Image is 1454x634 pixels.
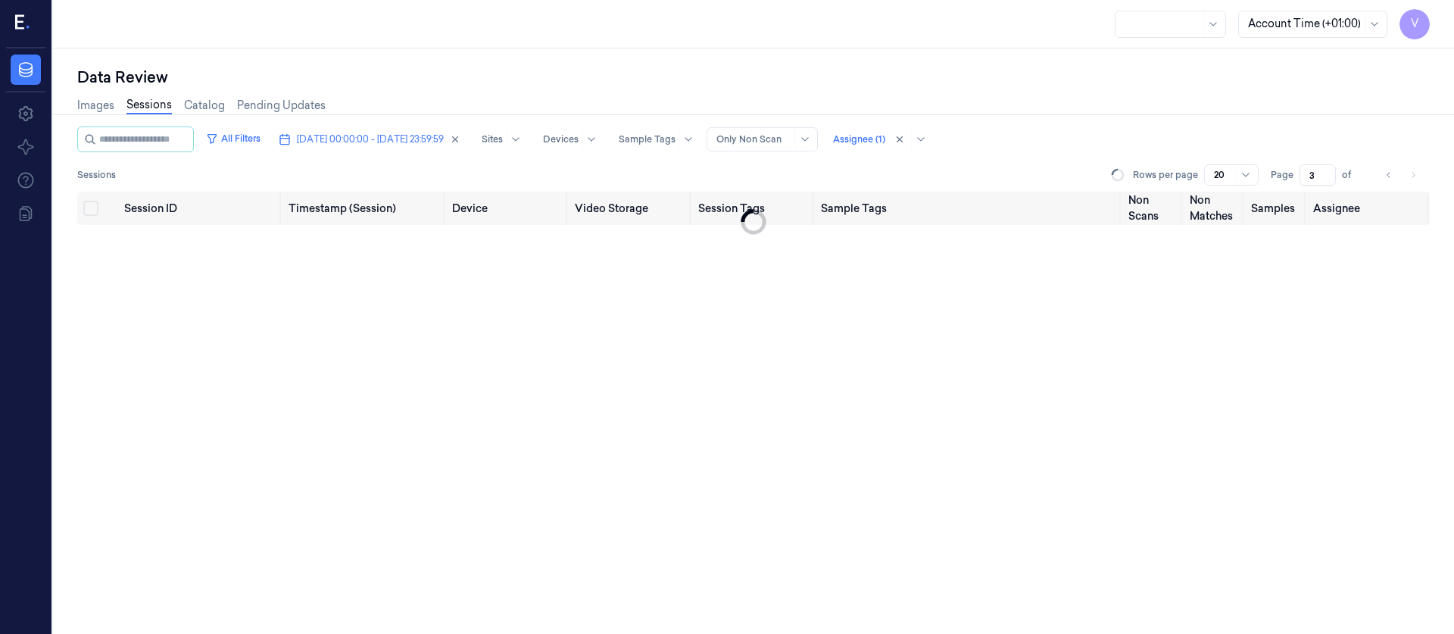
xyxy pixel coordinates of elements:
[1399,9,1430,39] button: V
[237,98,326,114] a: Pending Updates
[297,133,444,146] span: [DATE] 00:00:00 - [DATE] 23:59:59
[1378,164,1424,186] nav: pagination
[1133,168,1198,182] p: Rows per page
[184,98,225,114] a: Catalog
[692,192,815,225] th: Session Tags
[200,126,267,151] button: All Filters
[77,67,1430,88] div: Data Review
[1307,192,1430,225] th: Assignee
[282,192,446,225] th: Timestamp (Session)
[1271,168,1293,182] span: Page
[1342,168,1366,182] span: of
[83,201,98,216] button: Select all
[815,192,1122,225] th: Sample Tags
[1122,192,1184,225] th: Non Scans
[126,97,172,114] a: Sessions
[118,192,282,225] th: Session ID
[273,127,466,151] button: [DATE] 00:00:00 - [DATE] 23:59:59
[1245,192,1306,225] th: Samples
[1184,192,1245,225] th: Non Matches
[446,192,569,225] th: Device
[1378,164,1399,186] button: Go to previous page
[569,192,691,225] th: Video Storage
[77,98,114,114] a: Images
[77,168,116,182] span: Sessions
